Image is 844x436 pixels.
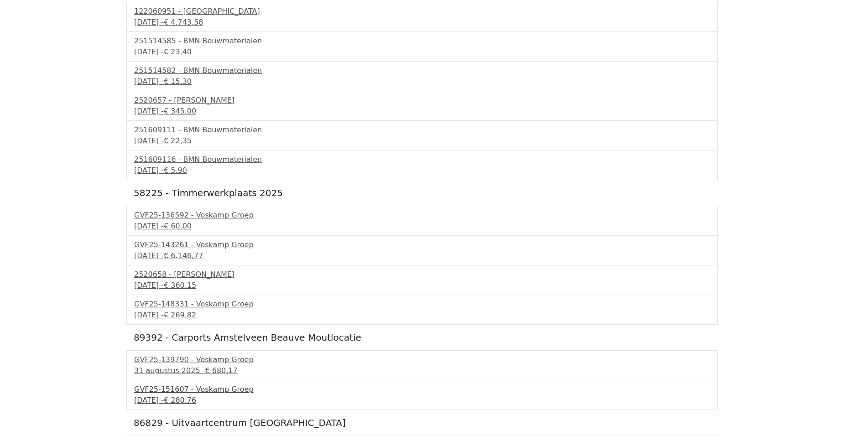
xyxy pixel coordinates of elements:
[134,125,710,146] a: 251609111 - BMN Bouwmaterialen[DATE] -€ 22,35
[134,165,710,176] div: [DATE] -
[134,65,710,87] a: 251514582 - BMN Bouwmaterialen[DATE] -€ 15,30
[134,239,710,250] div: GVF25-143261 - Voskamp Groep
[134,36,710,57] a: 251514585 - BMN Bouwmaterialen[DATE] -€ 23,40
[134,76,710,87] div: [DATE] -
[134,395,710,406] div: [DATE] -
[164,77,192,86] span: € 15,30
[134,210,710,232] a: GVF25-136592 - Voskamp Groep[DATE] -€ 60,00
[134,239,710,261] a: GVF25-143261 - Voskamp Groep[DATE] -€ 6.146,77
[164,251,203,260] span: € 6.146,77
[134,6,710,17] div: 122060951 - [GEOGRAPHIC_DATA]
[134,250,710,261] div: [DATE] -
[134,154,710,165] div: 251609116 - BMN Bouwmaterialen
[134,280,710,291] div: [DATE] -
[164,396,196,405] span: € 280,76
[164,166,187,175] span: € 5,90
[134,384,710,395] div: GVF25-151607 - Voskamp Groep
[134,365,710,376] div: 31 augustus 2025 -
[134,354,710,376] a: GVF25-139790 - Voskamp Groep31 augustus 2025 -€ 680,17
[134,417,710,428] h5: 86829 - Uitvaartcentrum [GEOGRAPHIC_DATA]
[134,95,710,106] div: 2520657 - [PERSON_NAME]
[134,384,710,406] a: GVF25-151607 - Voskamp Groep[DATE] -€ 280,76
[164,222,192,230] span: € 60,00
[164,281,196,290] span: € 360,15
[164,47,192,56] span: € 23,40
[134,135,710,146] div: [DATE] -
[134,6,710,28] a: 122060951 - [GEOGRAPHIC_DATA][DATE] -€ 4.743,58
[134,299,710,321] a: GVF25-148331 - Voskamp Groep[DATE] -€ 269,82
[164,136,192,145] span: € 22,35
[134,36,710,47] div: 251514585 - BMN Bouwmaterialen
[164,18,203,26] span: € 4.743,58
[134,17,710,28] div: [DATE] -
[134,187,710,198] h5: 58225 - Timmerwerkplaats 2025
[134,154,710,176] a: 251609116 - BMN Bouwmaterialen[DATE] -€ 5,90
[134,210,710,221] div: GVF25-136592 - Voskamp Groep
[134,299,710,310] div: GVF25-148331 - Voskamp Groep
[164,107,196,115] span: € 345,00
[134,125,710,135] div: 251609111 - BMN Bouwmaterialen
[164,311,196,319] span: € 269,82
[134,106,710,117] div: [DATE] -
[134,221,710,232] div: [DATE] -
[134,332,710,343] h5: 89392 - Carports Amstelveen Beauve Moutlocatie
[134,269,710,291] a: 2520658 - [PERSON_NAME][DATE] -€ 360,15
[134,269,710,280] div: 2520658 - [PERSON_NAME]
[134,65,710,76] div: 251514582 - BMN Bouwmaterialen
[205,366,237,375] span: € 680,17
[134,95,710,117] a: 2520657 - [PERSON_NAME][DATE] -€ 345,00
[134,354,710,365] div: GVF25-139790 - Voskamp Groep
[134,47,710,57] div: [DATE] -
[134,310,710,321] div: [DATE] -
